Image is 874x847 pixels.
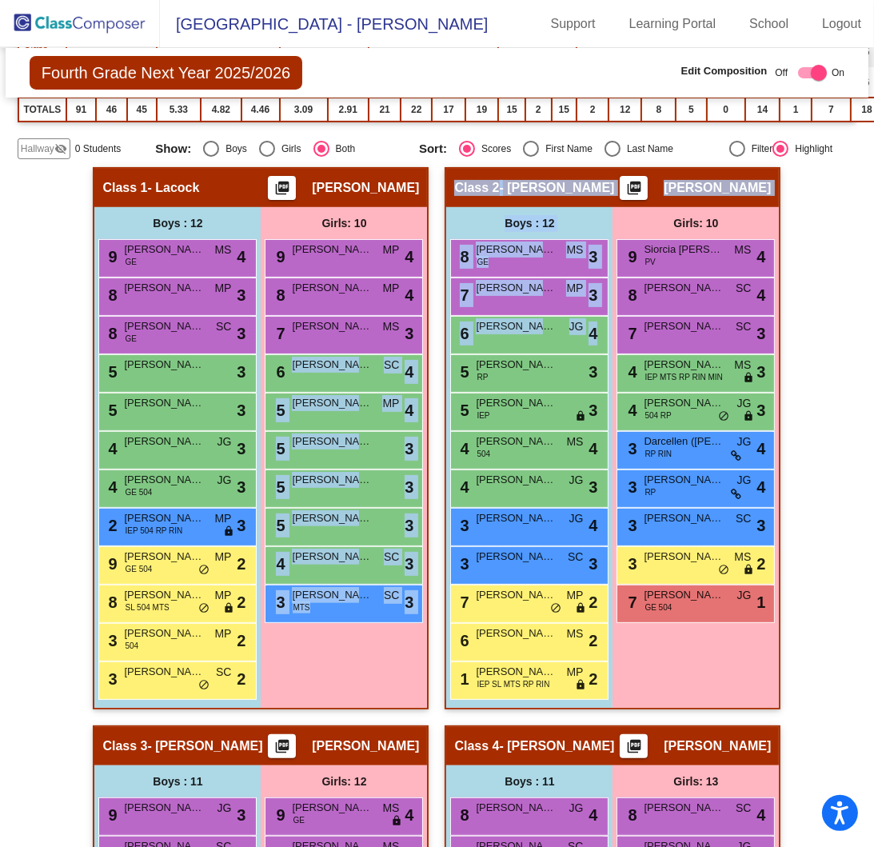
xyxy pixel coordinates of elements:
span: JG [218,433,232,450]
span: 6 [272,363,285,381]
span: 4 [272,555,285,573]
span: 2 [589,667,597,691]
span: 3 [237,475,245,499]
span: 4 [456,478,469,496]
div: Boys [219,142,247,156]
span: 5 [456,402,469,419]
span: 9 [104,806,117,824]
span: [PERSON_NAME] [124,549,204,565]
span: MP [214,549,231,565]
span: [PERSON_NAME] [644,800,724,816]
span: JG [569,510,584,527]
span: 9 [624,248,637,266]
span: MP [382,242,399,258]
div: Girls: 13 [613,765,779,797]
button: Print Students Details [268,176,296,200]
span: RP [477,371,488,383]
span: 3 [104,670,117,688]
mat-icon: picture_as_pdf [625,738,644,761]
span: [PERSON_NAME] [292,472,372,488]
span: [PERSON_NAME] [292,357,372,373]
span: [PERSON_NAME] [124,587,204,603]
span: SC [736,510,751,527]
span: 4 [756,245,765,269]
span: do_not_disturb_alt [198,679,210,692]
div: Boys : 12 [94,207,261,239]
span: [PERSON_NAME] [292,587,372,603]
td: 17 [432,98,465,122]
span: 3 [756,322,765,346]
span: 6 [456,325,469,342]
span: [PERSON_NAME] [476,242,556,258]
span: [PERSON_NAME] [292,242,372,258]
span: do_not_disturb_alt [198,564,210,577]
span: 8 [104,593,117,611]
td: 1 [780,98,812,122]
span: do_not_disturb_alt [198,602,210,615]
td: 46 [96,98,127,122]
div: Girls: 12 [261,765,427,797]
span: [PERSON_NAME] [124,242,204,258]
mat-icon: picture_as_pdf [273,738,292,761]
td: 8 [641,98,676,122]
span: lock [575,679,586,692]
span: JG [737,472,752,489]
span: 7 [456,286,469,304]
span: 2 [589,629,597,653]
td: 22 [401,98,432,122]
span: MP [214,510,231,527]
span: JG [569,800,584,817]
mat-icon: picture_as_pdf [625,180,644,202]
span: [PERSON_NAME] [664,180,771,196]
span: 504 [125,640,138,652]
span: 9 [272,248,285,266]
span: [PERSON_NAME] [476,549,556,565]
button: Print Students Details [620,734,648,758]
div: Last Name [621,142,673,156]
span: Fourth Grade Next Year 2025/2026 [30,56,302,90]
span: [PERSON_NAME] [292,280,372,296]
span: 3 [237,513,245,537]
span: MS [382,318,399,335]
span: lock [743,410,754,423]
span: [PERSON_NAME] [292,510,372,526]
span: GE 504 [645,601,672,613]
div: Boys : 11 [94,765,261,797]
div: Boys : 11 [446,765,613,797]
span: 3 [237,360,245,384]
mat-radio-group: Select an option [419,141,673,157]
span: [PERSON_NAME] ([PERSON_NAME]) [PERSON_NAME] [644,472,724,488]
span: Class 4 [454,738,499,754]
span: MS [382,800,399,817]
span: 8 [624,286,637,304]
td: 15 [498,98,525,122]
span: MP [566,587,583,604]
span: [PERSON_NAME] [124,664,204,680]
span: Siorcia [PERSON_NAME] [644,242,724,258]
span: 2 [756,552,765,576]
span: 9 [104,555,117,573]
span: lock [575,602,586,615]
span: 3 [624,517,637,534]
span: 4 [756,283,765,307]
span: 3 [104,632,117,649]
span: 5 [272,402,285,419]
mat-icon: visibility_off [54,142,67,155]
span: Edit Composition [681,63,768,79]
span: 4 [237,245,245,269]
span: [PERSON_NAME] [476,625,556,641]
span: 9 [272,806,285,824]
td: 21 [369,98,401,122]
span: [PERSON_NAME] [476,280,556,296]
span: 4 [624,363,637,381]
td: 7 [812,98,851,122]
span: GE [477,256,488,268]
span: lock [743,564,754,577]
span: 4 [756,803,765,827]
span: MS [566,242,583,258]
td: 4.82 [201,98,241,122]
span: MS [734,549,751,565]
span: 3 [237,398,245,422]
span: 3 [456,517,469,534]
span: [GEOGRAPHIC_DATA] - [PERSON_NAME] [160,11,488,37]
